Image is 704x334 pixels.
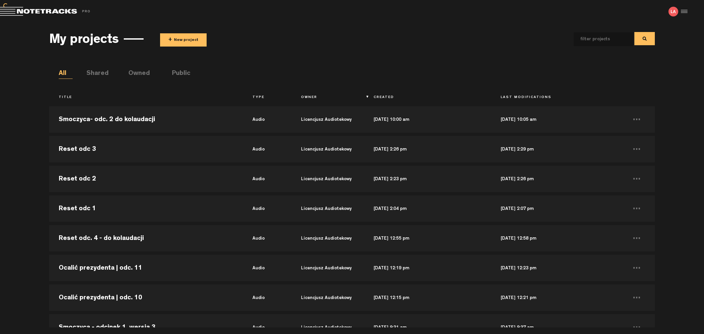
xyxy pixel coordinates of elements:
[172,69,186,79] li: Public
[49,134,243,164] td: Reset odc 3
[49,92,243,103] th: Title
[619,223,655,253] td: ...
[364,134,491,164] td: [DATE] 2:26 pm
[619,253,655,283] td: ...
[291,134,364,164] td: Licencjusz Audiotekowy
[160,33,207,47] button: +New project
[364,105,491,134] td: [DATE] 10:00 am
[491,92,618,103] th: Last Modifications
[491,223,618,253] td: [DATE] 12:58 pm
[243,105,291,134] td: audio
[291,253,364,283] td: Licencjusz Audiotekowy
[243,253,291,283] td: audio
[491,253,618,283] td: [DATE] 12:23 pm
[243,194,291,223] td: audio
[491,164,618,194] td: [DATE] 2:26 pm
[364,283,491,313] td: [DATE] 12:15 pm
[619,134,655,164] td: ...
[491,194,618,223] td: [DATE] 2:07 pm
[168,36,172,44] span: +
[49,253,243,283] td: Ocalić prezydenta | odc. 11
[291,105,364,134] td: Licencjusz Audiotekowy
[49,105,243,134] td: Smoczyca- odc. 2 do kolaudacji
[49,194,243,223] td: Reset odc 1
[243,92,291,103] th: Type
[668,7,678,17] img: letters
[291,283,364,313] td: Licencjusz Audiotekowy
[49,33,119,48] h3: My projects
[491,283,618,313] td: [DATE] 12:21 pm
[243,164,291,194] td: audio
[291,194,364,223] td: Licencjusz Audiotekowy
[364,194,491,223] td: [DATE] 2:04 pm
[243,134,291,164] td: audio
[291,164,364,194] td: Licencjusz Audiotekowy
[49,164,243,194] td: Reset odc 2
[49,283,243,313] td: Ocalić prezydenta | odc. 10
[619,283,655,313] td: ...
[619,194,655,223] td: ...
[291,223,364,253] td: Licencjusz Audiotekowy
[364,223,491,253] td: [DATE] 12:55 pm
[364,92,491,103] th: Created
[243,283,291,313] td: audio
[364,253,491,283] td: [DATE] 12:19 pm
[291,92,364,103] th: Owner
[243,223,291,253] td: audio
[128,69,142,79] li: Owned
[491,134,618,164] td: [DATE] 2:29 pm
[619,164,655,194] td: ...
[86,69,100,79] li: Shared
[49,223,243,253] td: Reset odc. 4 - do kolaudacji
[491,105,618,134] td: [DATE] 10:05 am
[619,105,655,134] td: ...
[574,32,622,46] input: filter projects
[59,69,73,79] li: All
[364,164,491,194] td: [DATE] 2:23 pm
